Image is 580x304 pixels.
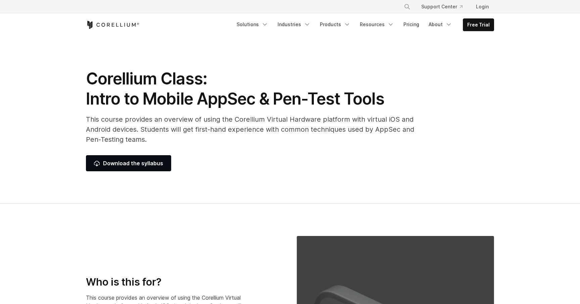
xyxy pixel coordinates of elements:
[401,1,413,13] button: Search
[425,18,456,31] a: About
[399,18,423,31] a: Pricing
[86,155,171,171] a: Download the syllabus
[274,18,315,31] a: Industries
[86,21,139,29] a: Corellium Home
[233,18,272,31] a: Solutions
[233,18,494,31] div: Navigation Menu
[396,1,494,13] div: Navigation Menu
[416,1,468,13] a: Support Center
[86,276,258,289] h3: Who is this for?
[86,69,422,109] h1: Corellium Class: Intro to Mobile AppSec & Pen-Test Tools
[463,19,494,31] a: Free Trial
[86,114,422,144] p: This course provides an overview of using the Corellium Virtual Hardware platform with virtual iO...
[94,159,163,167] span: Download the syllabus
[316,18,354,31] a: Products
[356,18,398,31] a: Resources
[471,1,494,13] a: Login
